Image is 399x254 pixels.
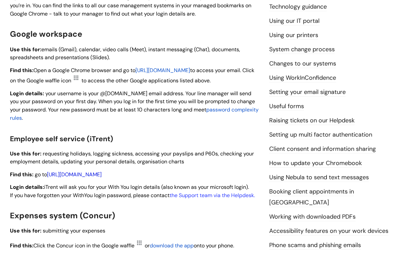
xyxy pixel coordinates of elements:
[269,17,320,25] a: Using our IT portal
[134,239,145,247] img: U-K43obGHpi1VVfMGn_t3WOBtLcsJQEazQ.png
[269,3,327,11] a: Technology guidance
[269,173,369,182] a: Using Nebula to send text messages
[10,46,41,53] strong: Use this for:
[10,150,254,165] span: requesting holidays, logging sickness, accessing your payslips and P60s, checking your employment...
[269,116,355,125] a: Raising tickets on our Helpdesk
[269,227,388,235] a: Accessibility features on your work devices
[269,213,356,221] a: Working with downloaded PDFs
[194,242,234,249] span: onto your phone.
[22,114,23,121] span: .
[10,184,44,190] strong: Login details:
[150,241,194,249] a: download the app
[43,227,105,234] span: submitting your expenses
[269,188,354,207] a: Booking client appointments in [GEOGRAPHIC_DATA]
[269,159,362,168] a: How to update your Chromebook
[269,60,336,68] a: Changes to our systems
[10,90,255,113] span: your username is your @[DOMAIN_NAME] email address. Your line manager will send you your password...
[269,145,376,153] a: Client consent and information sharing
[269,74,336,82] a: Using WorkInConfidence
[135,67,190,74] span: [URL][DOMAIN_NAME]
[33,171,102,178] span: go to
[33,242,134,249] span: Click the Concur icon in the Google waffle
[47,171,102,178] a: [URL][DOMAIN_NAME]
[10,171,33,178] strong: Find this:
[33,67,135,74] span: Open a Google Chrome browser and go to
[71,74,81,82] img: tXhfMInGVdQRoLUn_96xkRzu-PZQhSp37g.png
[10,134,113,144] span: Employee self service (iTrent)
[10,210,115,221] span: Expenses system (Concur)
[10,106,259,122] a: password complexity rules
[269,88,346,97] a: Setting your email signature
[10,29,82,39] span: Google workspace
[269,131,372,139] a: Setting up multi factor authentication
[81,77,211,84] span: to access the other Google applications listed above.
[10,150,41,157] strong: Use this for:
[145,242,150,249] span: or
[269,31,318,40] a: Using our printers
[10,227,41,234] strong: Use this for:
[10,192,255,199] span: If you have forgotten your WithYou login password, please contact
[10,90,44,97] strong: Login details:
[170,192,255,199] a: the Support team via the Helpdesk.
[10,67,33,74] strong: Find this:
[269,102,304,111] a: Useful forms
[10,242,33,249] strong: Find this:
[269,241,361,250] a: Phone scams and phishing emails
[150,242,194,249] span: download the app
[10,184,249,190] span: iTrent will ask you for your With You login details (also known as your microsoft login).
[269,45,335,54] a: System change process
[135,66,190,74] a: [URL][DOMAIN_NAME]
[10,46,240,61] span: emails (Gmail), calendar, video calls (Meet), instant messaging (Chat), documents, spreadsheets a...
